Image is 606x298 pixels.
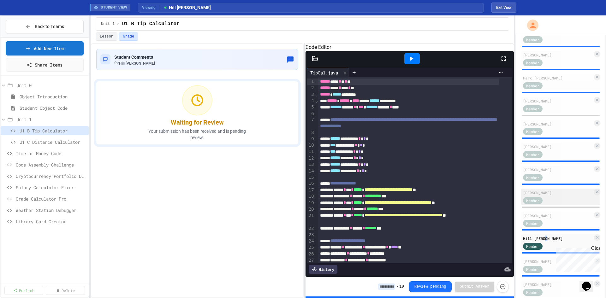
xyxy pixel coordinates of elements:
div: My Account [520,18,540,32]
a: Delete [46,286,85,295]
div: 21 [307,213,315,225]
span: Member [526,60,539,66]
div: 27 [307,257,315,264]
span: Code Assembly Challenge [16,161,86,168]
button: Lesson [96,32,117,41]
div: 10 [307,142,315,149]
a: Publish [4,286,43,295]
div: for [114,61,155,66]
div: 1 [307,79,315,85]
button: Exit student view [491,3,516,13]
div: 14 [307,168,315,174]
span: 10 [399,284,404,289]
span: Student Object Code [20,105,86,111]
div: 13 [307,161,315,168]
div: [PERSON_NAME] [523,213,593,219]
button: Back to Teams [6,20,84,33]
div: 15 [307,174,315,181]
div: TipCal.java [307,68,349,77]
span: Member [526,129,539,134]
span: Back to Teams [35,23,64,30]
div: 3 [307,91,315,98]
div: 25 [307,244,315,251]
span: Time or Money Code [16,150,86,157]
div: 6 [307,111,315,117]
span: Member [526,198,539,203]
div: [PERSON_NAME] [523,98,593,104]
div: Park [PERSON_NAME] [523,75,593,81]
span: Member [526,289,539,295]
div: [PERSON_NAME] [523,144,593,149]
div: [PERSON_NAME] [523,52,593,58]
span: Unit 1 [101,21,115,26]
div: Chat with us now!Close [3,3,44,40]
span: Member [526,83,539,89]
button: Grade [119,32,138,41]
span: Hill [PERSON_NAME] [163,4,211,11]
div: [PERSON_NAME] [523,282,593,287]
span: Member [526,243,539,249]
div: TipCal.java [307,69,341,76]
div: 11 [307,149,315,155]
div: 16 [307,180,315,187]
span: Member [526,152,539,157]
p: Your submission has been received and is pending review. [140,128,254,141]
div: 17 [307,187,315,193]
span: Hill [PERSON_NAME] [119,61,155,66]
iframe: chat widget [554,245,600,272]
a: Add New Item [6,41,84,56]
div: [PERSON_NAME] [523,259,593,264]
span: Member [526,220,539,226]
span: Salary Calculator Fixer [16,184,86,191]
a: Share Items [6,58,84,72]
div: 2 [307,85,315,91]
div: 5 [307,104,315,110]
div: 18 [307,193,315,200]
span: Unit 0 [16,82,86,89]
span: Student Comments [114,55,153,60]
span: Fold line [315,92,318,97]
div: 19 [307,200,315,206]
div: 4 [307,98,315,104]
div: 23 [307,232,315,238]
span: Member [526,37,539,43]
span: STUDENT VIEW [101,5,127,10]
div: 12 [307,155,315,161]
div: Waiting for Review [171,118,224,127]
span: U1 B Tip Calculator [122,20,179,28]
div: [PERSON_NAME] [523,121,593,127]
span: Submit Answer [460,284,490,289]
span: Weather Station Debugger [16,207,86,213]
div: 24 [307,238,315,244]
div: History [309,265,337,274]
div: 20 [307,206,315,213]
div: [PERSON_NAME] [523,190,593,196]
span: Member [526,106,539,112]
span: Cryptocurrency Portfolio Debugger [16,173,86,179]
div: 9 [307,136,315,142]
div: 26 [307,251,315,257]
button: Review pending [409,281,452,292]
div: 7 [307,117,315,130]
span: U1 B Tip Calculator [20,127,86,134]
span: Viewing [142,5,160,10]
button: Force resubmission of student's answer (Admin only) [497,281,509,293]
span: Grade Calculator Pro [16,196,86,202]
div: 8 [307,130,315,136]
span: Library Card Creator [16,218,86,225]
button: Submit Answer [455,282,495,292]
iframe: chat widget [579,273,600,292]
span: / [117,21,119,26]
span: Unit 1 [16,116,86,123]
span: Member [526,175,539,180]
span: / [396,284,399,289]
div: [PERSON_NAME] [523,167,593,172]
div: 22 [307,225,315,232]
h6: Code Editor [306,44,514,51]
div: Hill [PERSON_NAME] [523,236,593,241]
span: Fold line [315,98,318,103]
span: Object Introduction [20,93,86,100]
span: Member [526,266,539,272]
span: U1 C Distance Calculator [20,139,86,145]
